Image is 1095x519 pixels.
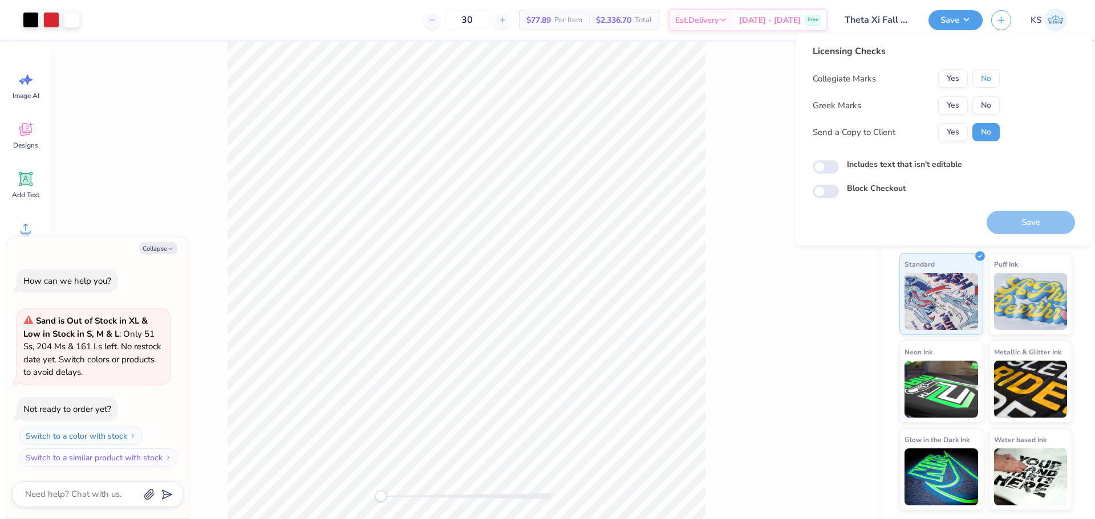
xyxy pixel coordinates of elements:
[938,70,968,88] button: Yes
[994,434,1047,446] span: Water based Ink
[972,123,1000,141] button: No
[23,275,111,287] div: How can we help you?
[635,14,652,26] span: Total
[19,448,178,467] button: Switch to a similar product with stock
[905,434,970,446] span: Glow in the Dark Ink
[526,14,551,26] span: $77.89
[13,91,39,100] span: Image AI
[905,346,932,358] span: Neon Ink
[139,242,177,254] button: Collapse
[375,491,387,502] div: Accessibility label
[938,96,968,115] button: Yes
[938,123,968,141] button: Yes
[994,448,1068,505] img: Water based Ink
[972,70,1000,88] button: No
[554,14,582,26] span: Per Item
[836,9,920,31] input: Untitled Design
[1044,9,1067,31] img: Kath Sales
[675,14,719,26] span: Est. Delivery
[972,96,1000,115] button: No
[13,141,38,150] span: Designs
[739,14,801,26] span: [DATE] - [DATE]
[23,403,111,415] div: Not ready to order yet?
[12,190,39,199] span: Add Text
[1031,14,1041,27] span: KS
[994,346,1061,358] span: Metallic & Glitter Ink
[905,361,978,418] img: Neon Ink
[165,454,172,461] img: Switch to a similar product with stock
[1025,9,1072,31] a: KS
[445,10,489,30] input: – –
[808,16,818,24] span: Free
[905,258,935,270] span: Standard
[994,361,1068,418] img: Metallic & Glitter Ink
[813,99,861,112] div: Greek Marks
[129,432,136,439] img: Switch to a color with stock
[23,315,148,340] strong: Sand is Out of Stock in XL & Low in Stock in S, M & L
[847,158,962,170] label: Includes text that isn't editable
[596,14,631,26] span: $2,336.70
[905,448,978,505] img: Glow in the Dark Ink
[23,315,161,378] span: : Only 51 Ss, 204 Ms & 161 Ls left. No restock date yet. Switch colors or products to avoid delays.
[19,427,143,445] button: Switch to a color with stock
[905,273,978,330] img: Standard
[813,72,876,85] div: Collegiate Marks
[813,126,895,139] div: Send a Copy to Client
[994,258,1018,270] span: Puff Ink
[928,10,983,30] button: Save
[813,44,1000,58] div: Licensing Checks
[994,273,1068,330] img: Puff Ink
[847,182,906,194] label: Block Checkout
